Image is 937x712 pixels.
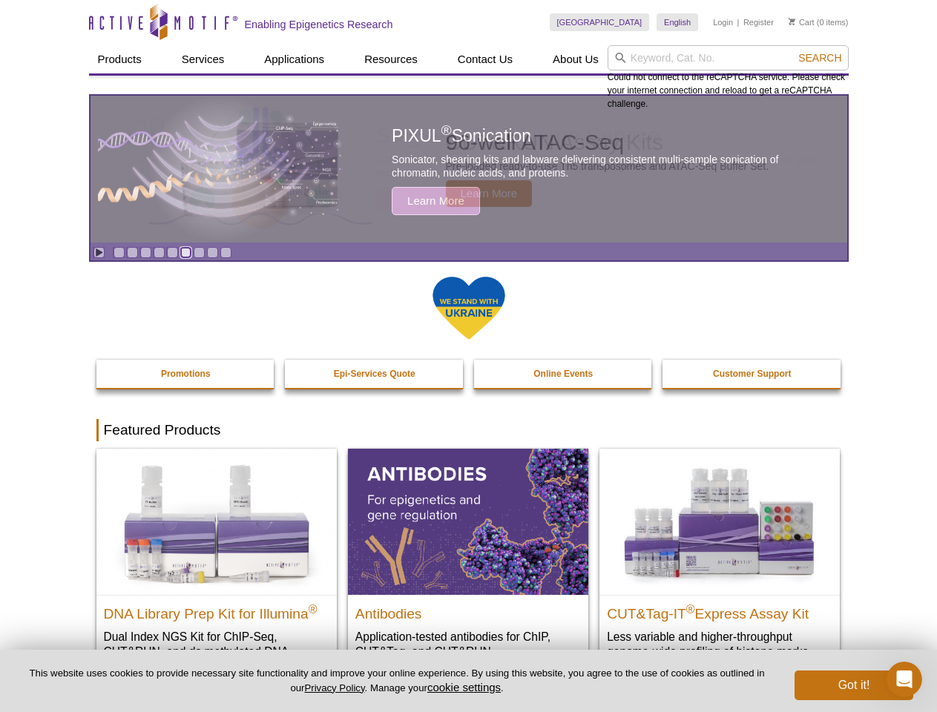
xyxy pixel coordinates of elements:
a: Online Events [474,360,654,388]
a: All Antibodies Antibodies Application-tested antibodies for ChIP, CUT&Tag, and CUT&RUN. [348,449,588,673]
a: Promotions [96,360,276,388]
strong: Promotions [161,369,211,379]
a: Products [89,45,151,73]
span: Learn More [392,187,480,215]
p: Sonicator, shearing kits and labware delivering consistent multi-sample sonication of chromatin, ... [392,153,813,179]
a: Services [173,45,234,73]
h2: Antibodies [355,599,581,622]
a: English [657,13,698,31]
a: Go to slide 6 [180,247,191,258]
a: Applications [255,45,333,73]
button: Got it! [795,670,913,700]
h2: Enabling Epigenetics Research [245,18,393,31]
strong: Online Events [533,369,593,379]
a: Customer Support [663,360,842,388]
sup: ® [686,602,695,615]
img: All Antibodies [348,449,588,594]
li: (0 items) [789,13,849,31]
a: Go to slide 1 [114,247,125,258]
iframe: Intercom live chat [887,662,922,697]
strong: Epi-Services Quote [334,369,415,379]
a: Go to slide 9 [220,247,231,258]
button: cookie settings [427,681,501,693]
a: Login [713,17,733,27]
sup: ® [441,123,452,139]
a: Go to slide 3 [140,247,151,258]
p: Less variable and higher-throughput genome-wide profiling of histone marks​. [607,629,832,659]
a: Cart [789,17,815,27]
li: | [737,13,740,31]
span: Search [798,52,841,64]
p: Dual Index NGS Kit for ChIP-Seq, CUT&RUN, and ds methylated DNA assays. [104,629,329,674]
a: Go to slide 7 [194,247,205,258]
input: Keyword, Cat. No. [608,45,849,70]
a: Go to slide 2 [127,247,138,258]
a: Register [743,17,774,27]
h2: Featured Products [96,419,841,441]
strong: Customer Support [713,369,791,379]
a: Go to slide 4 [154,247,165,258]
img: PIXUL sonication [98,95,343,243]
a: DNA Library Prep Kit for Illumina DNA Library Prep Kit for Illumina® Dual Index NGS Kit for ChIP-... [96,449,337,688]
img: Your Cart [789,18,795,25]
a: PIXUL sonication PIXUL®Sonication Sonicator, shearing kits and labware delivering consistent mult... [91,96,847,243]
div: Could not connect to the reCAPTCHA service. Please check your internet connection and reload to g... [608,45,849,111]
h2: CUT&Tag-IT Express Assay Kit [607,599,832,622]
h2: DNA Library Prep Kit for Illumina [104,599,329,622]
a: Resources [355,45,427,73]
button: Search [794,51,846,65]
article: PIXUL Sonication [91,96,847,243]
img: DNA Library Prep Kit for Illumina [96,449,337,594]
sup: ® [309,602,318,615]
p: Application-tested antibodies for ChIP, CUT&Tag, and CUT&RUN. [355,629,581,659]
a: Toggle autoplay [93,247,105,258]
a: Epi-Services Quote [285,360,464,388]
a: Go to slide 8 [207,247,218,258]
a: [GEOGRAPHIC_DATA] [550,13,650,31]
p: This website uses cookies to provide necessary site functionality and improve your online experie... [24,667,770,695]
img: CUT&Tag-IT® Express Assay Kit [599,449,840,594]
img: We Stand With Ukraine [432,275,506,341]
a: Go to slide 5 [167,247,178,258]
a: Privacy Policy [304,682,364,693]
a: CUT&Tag-IT® Express Assay Kit CUT&Tag-IT®Express Assay Kit Less variable and higher-throughput ge... [599,449,840,673]
a: Contact Us [449,45,522,73]
a: About Us [544,45,608,73]
span: PIXUL Sonication [392,126,531,145]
